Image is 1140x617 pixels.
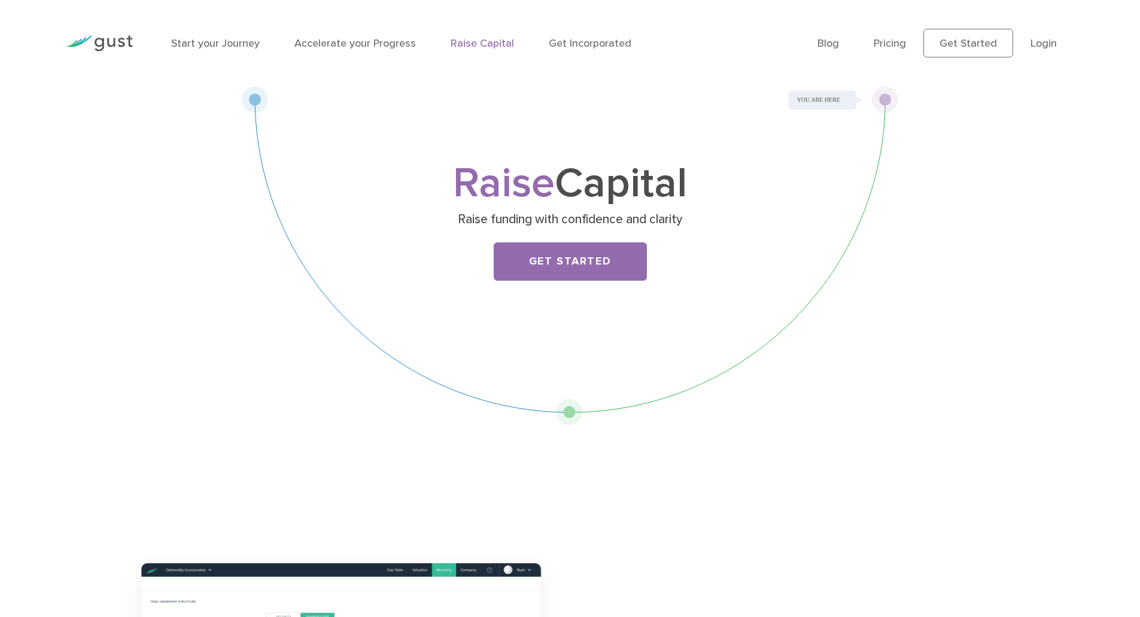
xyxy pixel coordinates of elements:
[817,37,839,50] a: Blog
[874,37,906,50] a: Pricing
[334,165,807,203] h1: Capital
[171,37,260,50] a: Start your Journey
[494,242,647,281] a: Get Started
[66,35,133,51] img: Gust Logo
[923,29,1013,57] a: Get Started
[453,158,555,208] span: Raise
[338,211,802,228] p: Raise funding with confidence and clarity
[1030,37,1057,50] a: Login
[294,37,416,50] a: Accelerate your Progress
[451,37,514,50] a: Raise Capital
[549,37,631,50] a: Get Incorporated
